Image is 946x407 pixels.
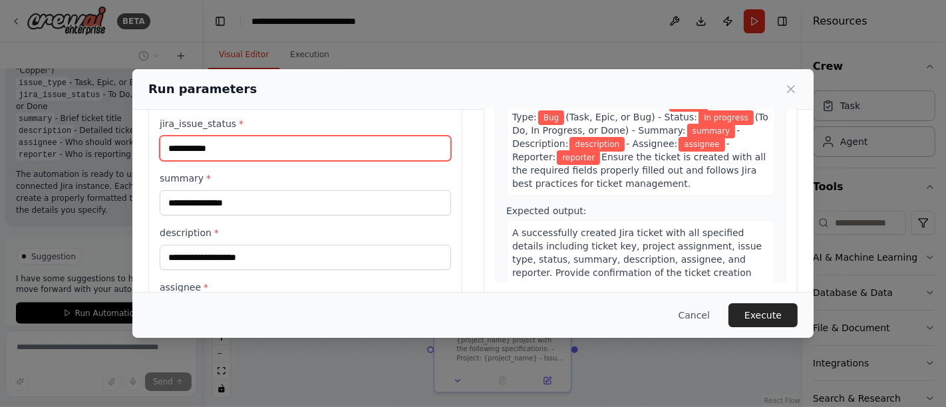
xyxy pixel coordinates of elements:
[569,137,625,152] span: Variable: description
[699,110,754,125] span: Variable: jira_issue_status
[160,281,451,294] label: assignee
[160,172,451,185] label: summary
[565,112,697,122] span: (Task, Epic, or Bug) - Status:
[557,150,600,165] span: Variable: reporter
[687,124,736,138] span: Variable: summary
[679,137,724,152] span: Variable: assignee
[728,303,798,327] button: Execute
[538,110,564,125] span: Variable: issue_type
[512,227,762,291] span: A successfully created Jira ticket with all specified details including ticket key, project assig...
[512,152,766,189] span: Ensure the ticket is created with all the required fields properly filled out and follows Jira be...
[160,117,451,130] label: jira_issue_status
[506,205,587,216] span: Expected output:
[148,80,257,98] h2: Run parameters
[668,303,720,327] button: Cancel
[160,226,451,239] label: description
[626,138,677,149] span: - Assignee:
